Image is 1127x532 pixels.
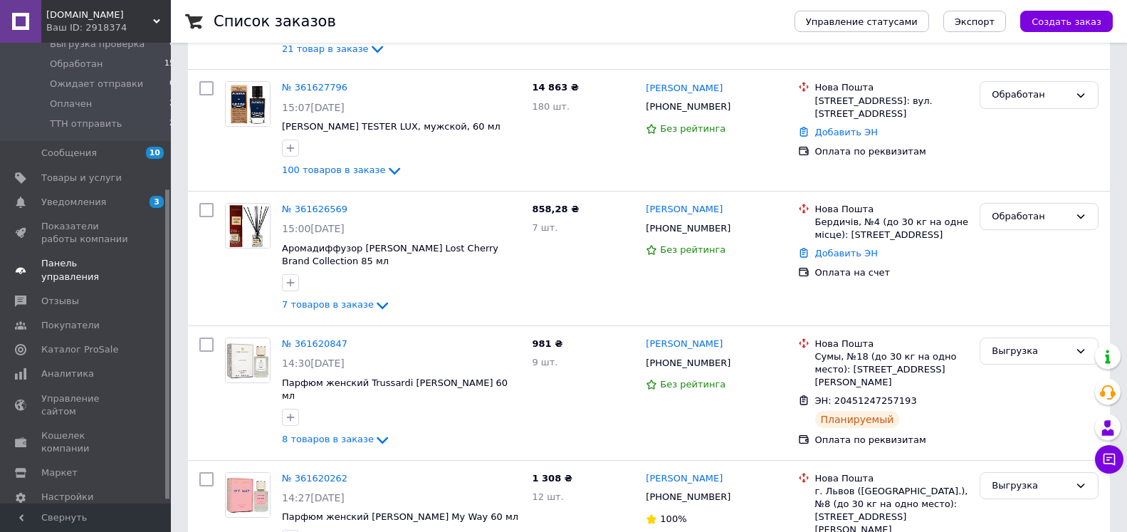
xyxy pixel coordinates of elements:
span: Ожидает отправки [50,78,143,90]
a: Фото товару [225,203,271,249]
img: Фото товару [226,338,270,382]
span: Показатели работы компании [41,220,132,246]
a: № 361627796 [282,82,347,93]
span: 9 шт. [532,357,557,367]
span: 180 шт. [532,101,570,112]
div: Обработан [992,88,1069,103]
span: Управление статусами [806,16,918,27]
button: Создать заказ [1020,11,1113,32]
span: 7 шт. [532,222,557,233]
div: Обработан [992,209,1069,224]
span: 14:30[DATE] [282,358,345,369]
button: Экспорт [943,11,1006,32]
a: Аромадиффузор [PERSON_NAME] Lost Cherry Brand Collection 85 мл [282,243,498,267]
span: 2 [169,118,174,130]
h1: Список заказов [214,13,336,30]
span: [PHONE_NUMBER] [646,223,730,234]
span: ТТН отправить [50,118,122,130]
span: ЭН: 20451247257193 [815,395,917,406]
a: [PERSON_NAME] [646,472,723,486]
div: Выгрузка [992,479,1069,494]
div: Оплата по реквизитам [815,434,969,447]
div: Оплата на счет [815,266,969,279]
div: Планируемый [815,411,900,428]
img: Фото товару [226,204,270,248]
span: Товары и услуги [41,172,122,184]
span: Кошелек компании [41,429,132,455]
a: Добавить ЭН [815,127,878,137]
span: Отзывы [41,295,79,308]
span: Каталог ProSale [41,343,118,356]
span: Аналитика [41,367,94,380]
span: [PHONE_NUMBER] [646,101,730,112]
span: 14 863 ₴ [532,82,578,93]
span: Обработан [50,58,103,71]
img: Фото товару [226,473,270,517]
span: Сообщения [41,147,97,160]
a: [PERSON_NAME] [646,338,723,351]
a: [PERSON_NAME] [646,203,723,217]
span: OPTCOSMETIKA.COM [46,9,153,21]
span: 0 [169,78,174,90]
div: Ваш ID: 2918374 [46,21,171,34]
div: Нова Пошта [815,81,969,94]
div: [STREET_ADDRESS]: вул. [STREET_ADDRESS] [815,95,969,120]
a: Добавить ЭН [815,248,878,259]
a: 7 товаров в заказе [282,299,391,310]
div: Бердичів, №4 (до 30 кг на одне місце): [STREET_ADDRESS] [815,216,969,241]
div: Нова Пошта [815,203,969,216]
span: 12 шт. [532,491,563,502]
div: Выгрузка [992,344,1069,359]
div: Нова Пошта [815,472,969,485]
span: Покупатели [41,319,100,332]
div: Оплата по реквизитам [815,145,969,158]
a: № 361620847 [282,338,347,349]
span: 100% [660,513,686,524]
span: 858,28 ₴ [532,204,579,214]
span: Создать заказ [1032,16,1101,27]
span: Панель управления [41,257,132,283]
span: Выгрузка проверка [50,38,145,51]
span: 981 ₴ [532,338,562,349]
span: 0 [169,38,174,51]
span: Маркет [41,466,78,479]
div: Сумы, №18 (до 30 кг на одно место): [STREET_ADDRESS][PERSON_NAME] [815,350,969,390]
a: 8 товаров в заказе [282,434,391,444]
img: Фото товару [226,82,270,126]
span: 14:27[DATE] [282,492,345,504]
span: Без рейтинга [660,123,725,134]
span: 3 [150,196,164,208]
span: Экспорт [955,16,995,27]
span: 1 308 ₴ [532,473,572,484]
a: Фото товару [225,81,271,127]
a: Парфюм женский [PERSON_NAME] My Way 60 мл [282,511,518,522]
a: 100 товаров в заказе [282,165,403,175]
span: Без рейтинга [660,379,725,390]
div: Нова Пошта [815,338,969,350]
span: Оплачен [50,98,92,110]
a: Создать заказ [1006,16,1113,26]
span: 2 [169,98,174,110]
span: 7 товаров в заказе [282,299,374,310]
a: [PERSON_NAME] TESTER LUX, мужской, 60 мл [282,121,500,132]
span: 10 [146,147,164,159]
button: Чат с покупателем [1095,445,1123,474]
span: Без рейтинга [660,244,725,255]
span: Уведомления [41,196,106,209]
span: [PHONE_NUMBER] [646,491,730,502]
a: Парфюм женский Trussardi [PERSON_NAME] 60 мл [282,377,508,402]
span: 15:00[DATE] [282,223,345,234]
span: Настройки [41,491,93,504]
span: 8 товаров в заказе [282,434,374,444]
span: 21 товар в заказе [282,43,369,54]
span: 15:07[DATE] [282,102,345,113]
a: [PERSON_NAME] [646,82,723,95]
a: Фото товару [225,472,271,518]
span: [PHONE_NUMBER] [646,358,730,368]
a: № 361620262 [282,473,347,484]
a: Фото товару [225,338,271,383]
span: 15 [164,58,174,71]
